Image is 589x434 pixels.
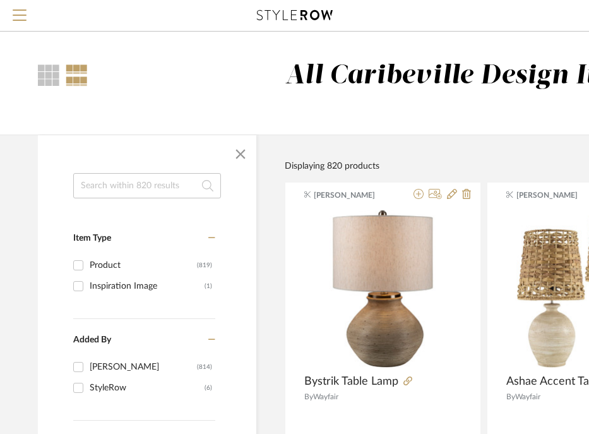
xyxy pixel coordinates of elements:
[90,276,205,296] div: Inspiration Image
[73,335,111,344] span: Added By
[90,378,205,398] div: StyleRow
[73,173,221,198] input: Search within 820 results
[314,190,393,201] span: [PERSON_NAME]
[313,393,338,401] span: Wayfair
[197,357,212,377] div: (814)
[304,210,461,368] img: Bystrik Table Lamp
[304,375,398,389] span: Bystrik Table Lamp
[285,159,379,173] div: Displaying 820 products
[90,357,197,377] div: [PERSON_NAME]
[73,234,111,243] span: Item Type
[515,393,540,401] span: Wayfair
[304,393,313,401] span: By
[205,378,212,398] div: (6)
[90,255,197,275] div: Product
[228,142,253,167] button: Close
[197,255,212,275] div: (819)
[205,276,212,296] div: (1)
[506,393,515,401] span: By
